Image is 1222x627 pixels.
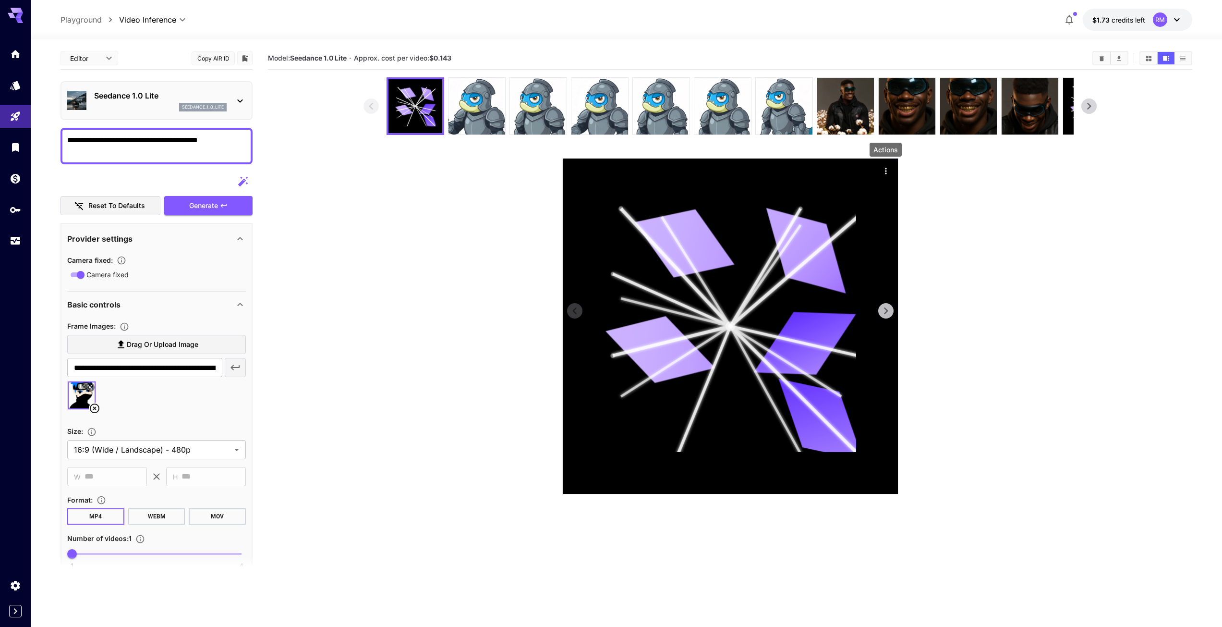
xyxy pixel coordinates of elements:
[70,53,100,63] span: Editor
[1092,51,1128,65] div: Clear videosDownload All
[127,339,198,351] span: Drag or upload image
[1158,52,1174,64] button: Show videos in video view
[86,270,129,280] span: Camera fixed
[67,299,121,310] p: Basic controls
[132,534,149,544] button: Specify how many videos to generate in a single request. Each video generation will be charged se...
[67,233,133,245] p: Provider settings
[1153,12,1167,27] div: RM
[817,78,874,135] img: 9TEjTYAAAABklEQVQDAIevBRKaBnq8AAAAAElFTkSuQmCC
[756,78,812,135] img: tsDYNgAAAAZJREFUAwDGDw3c1NN9OwAAAABJRU5ErkJggg==
[116,322,133,332] button: Upload frame images.
[10,579,21,591] div: Settings
[879,78,935,135] img: VD8bLwAAAAZJREFUAwAEGIPbKprOJQAAAABJRU5ErkJggg==
[1083,9,1192,31] button: $1.73006RM
[67,256,113,264] span: Camera fixed :
[10,79,21,91] div: Models
[67,427,83,435] span: Size :
[510,78,567,135] img: nfitXwAAAABJRU5ErkJggg==
[94,90,227,101] p: Seedance 1.0 Lite
[870,143,902,157] div: Actions
[349,52,351,64] p: ·
[189,200,218,212] span: Generate
[10,141,21,153] div: Library
[128,508,185,525] button: WEBM
[1092,15,1145,25] div: $1.73006
[10,204,21,216] div: API Keys
[268,54,347,62] span: Model:
[1002,78,1058,135] img: KXdkKgAAAAZJREFUAwDWBXuzLTUNywAAAABJRU5ErkJggg==
[67,322,116,330] span: Frame Images :
[67,227,246,250] div: Provider settings
[83,427,100,437] button: Adjust the dimensions of the generated image by specifying its width and height in pixels, or sel...
[119,14,176,25] span: Video Inference
[192,51,235,65] button: Copy AIR ID
[9,605,22,617] button: Expand sidebar
[1112,16,1145,24] span: credits left
[74,471,81,482] span: W
[182,104,224,111] p: seedance_1_0_lite
[74,444,230,455] span: 16:9 (Wide / Landscape) - 480p
[429,54,451,62] b: $0.143
[67,293,246,316] div: Basic controls
[1093,52,1110,64] button: Clear videos
[1139,51,1192,65] div: Show videos in grid viewShow videos in video viewShow videos in list view
[93,495,110,505] button: Choose the file format for the output video.
[189,508,246,525] button: MOV
[1140,52,1157,64] button: Show videos in grid view
[1174,52,1191,64] button: Show videos in list view
[354,54,451,62] span: Approx. cost per video:
[241,52,249,64] button: Add to library
[940,78,997,135] img: 9wOKPjAAAABklEQVQDABK4k1coXEZcAAAAAElFTkSuQmCC
[60,196,160,216] button: Reset to defaults
[173,471,178,482] span: H
[60,14,119,25] nav: breadcrumb
[879,163,893,178] div: Actions
[67,335,246,355] label: Drag or upload image
[67,508,124,525] button: MP4
[67,86,246,115] div: Seedance 1.0 Liteseedance_1_0_lite
[571,78,628,135] img: 9Z40AHAAAABklEQVQDANjHO3ykY6jyAAAAAElFTkSuQmCC
[10,111,21,123] div: Playground
[1092,16,1112,24] span: $1.73
[10,172,21,184] div: Wallet
[10,235,21,247] div: Usage
[633,78,690,135] img: 8bYdumAAAABklEQVQDAJ4ph3Nhr66cAAAAAElFTkSuQmCC
[60,14,102,25] a: Playground
[67,534,132,542] span: Number of videos : 1
[1111,52,1127,64] button: Download All
[67,496,93,504] span: Format :
[164,196,253,216] button: Generate
[448,78,505,135] img: AAAAAASUVORK5CYII=
[290,54,347,62] b: Seedance 1.0 Lite
[10,48,21,60] div: Home
[694,78,751,135] img: IwnZDwAAAAZJREFUAwAov324Qs1plwAAAABJRU5ErkJggg==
